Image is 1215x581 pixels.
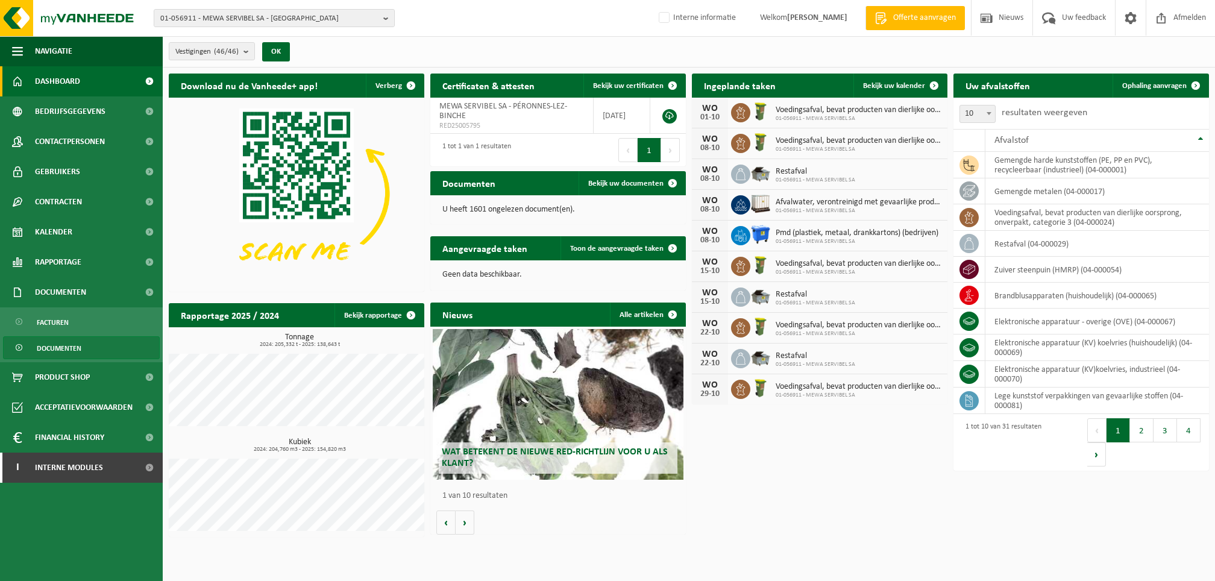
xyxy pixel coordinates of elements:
[985,388,1209,414] td: lege kunststof verpakkingen van gevaarlijke stoffen (04-000081)
[439,121,584,131] span: RED25005795
[175,447,424,453] span: 2024: 204,760 m3 - 2025: 154,820 m3
[1130,418,1154,442] button: 2
[776,105,941,115] span: Voedingsafval, bevat producten van dierlijke oorsprong, onverpakt, categorie 3
[750,193,771,214] img: PB-IC-1000-HPE-00-01
[661,138,680,162] button: Next
[436,510,456,535] button: Vorige
[985,231,1209,257] td: restafval (04-000029)
[985,361,1209,388] td: elektronische apparatuur (KV)koelvries, industrieel (04-000070)
[175,43,239,61] span: Vestigingen
[776,177,855,184] span: 01-056911 - MEWA SERVIBEL SA
[776,300,855,307] span: 01-056911 - MEWA SERVIBEL SA
[430,303,485,326] h2: Nieuws
[985,334,1209,361] td: elektronische apparatuur (KV) koelvries (huishoudelijk) (04-000069)
[959,105,996,123] span: 10
[698,267,722,275] div: 15-10
[35,392,133,422] span: Acceptatievoorwaarden
[776,330,941,338] span: 01-056911 - MEWA SERVIBEL SA
[985,152,1209,178] td: gemengde harde kunststoffen (PE, PP en PVC), recycleerbaar (industrieel) (04-000001)
[169,74,330,97] h2: Download nu de Vanheede+ app!
[750,132,771,152] img: WB-0060-HPE-GN-50
[169,42,255,60] button: Vestigingen(46/46)
[1113,74,1208,98] a: Ophaling aanvragen
[776,136,941,146] span: Voedingsafval, bevat producten van dierlijke oorsprong, onverpakt, categorie 3
[588,180,664,187] span: Bekijk uw documenten
[750,163,771,183] img: WB-5000-GAL-GY-01
[985,257,1209,283] td: zuiver steenpuin (HMRP) (04-000054)
[1122,82,1187,90] span: Ophaling aanvragen
[750,101,771,122] img: WB-0060-HPE-GN-50
[35,453,103,483] span: Interne modules
[35,422,104,453] span: Financial History
[3,310,160,333] a: Facturen
[985,178,1209,204] td: gemengde metalen (04-000017)
[35,217,72,247] span: Kalender
[442,447,668,468] span: Wat betekent de nieuwe RED-richtlijn voor u als klant?
[698,319,722,328] div: WO
[366,74,423,98] button: Verberg
[776,321,941,330] span: Voedingsafval, bevat producten van dierlijke oorsprong, onverpakt, categorie 3
[37,311,69,334] span: Facturen
[776,207,941,215] span: 01-056911 - MEWA SERVIBEL SA
[698,288,722,298] div: WO
[35,36,72,66] span: Navigatie
[776,146,941,153] span: 01-056911 - MEWA SERVIBEL SA
[787,13,847,22] strong: [PERSON_NAME]
[953,74,1042,97] h2: Uw afvalstoffen
[853,74,946,98] a: Bekijk uw kalender
[698,165,722,175] div: WO
[175,342,424,348] span: 2024: 205,332 t - 2025: 138,643 t
[442,271,674,279] p: Geen data beschikbaar.
[430,171,507,195] h2: Documenten
[35,96,105,127] span: Bedrijfsgegevens
[579,171,685,195] a: Bekijk uw documenten
[698,175,722,183] div: 08-10
[35,157,80,187] span: Gebruikers
[3,336,160,359] a: Documenten
[985,204,1209,231] td: voedingsafval, bevat producten van dierlijke oorsprong, onverpakt, categorie 3 (04-000024)
[698,206,722,214] div: 08-10
[35,66,80,96] span: Dashboard
[334,303,423,327] a: Bekijk rapportage
[439,102,567,121] span: MEWA SERVIBEL SA - PÉRONNES-LEZ-BINCHE
[433,329,683,480] a: Wat betekent de nieuwe RED-richtlijn voor u als klant?
[35,187,82,217] span: Contracten
[698,144,722,152] div: 08-10
[169,303,291,327] h2: Rapportage 2025 / 2024
[698,196,722,206] div: WO
[1087,442,1106,466] button: Next
[985,309,1209,334] td: elektronische apparatuur - overige (OVE) (04-000067)
[594,98,650,134] td: [DATE]
[154,9,395,27] button: 01-056911 - MEWA SERVIBEL SA - [GEOGRAPHIC_DATA]
[985,283,1209,309] td: brandblusapparaten (huishoudelijk) (04-000065)
[776,351,855,361] span: Restafval
[638,138,661,162] button: 1
[1154,418,1177,442] button: 3
[698,390,722,398] div: 29-10
[890,12,959,24] span: Offerte aanvragen
[169,98,424,289] img: Download de VHEPlus App
[698,380,722,390] div: WO
[375,82,402,90] span: Verberg
[12,453,23,483] span: I
[456,510,474,535] button: Volgende
[593,82,664,90] span: Bekijk uw certificaten
[430,74,547,97] h2: Certificaten & attesten
[35,127,105,157] span: Contactpersonen
[776,167,855,177] span: Restafval
[776,198,941,207] span: Afvalwater, verontreinigd met gevaarlijke producten
[570,245,664,253] span: Toon de aangevraagde taken
[1177,418,1201,442] button: 4
[698,350,722,359] div: WO
[610,303,685,327] a: Alle artikelen
[750,255,771,275] img: WB-0060-HPE-GN-50
[750,224,771,245] img: WB-1100-HPE-BE-01
[35,362,90,392] span: Product Shop
[776,238,938,245] span: 01-056911 - MEWA SERVIBEL SA
[560,236,685,260] a: Toon de aangevraagde taken
[750,286,771,306] img: WB-5000-GAL-GY-01
[698,359,722,368] div: 22-10
[960,105,995,122] span: 10
[698,236,722,245] div: 08-10
[436,137,511,163] div: 1 tot 1 van 1 resultaten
